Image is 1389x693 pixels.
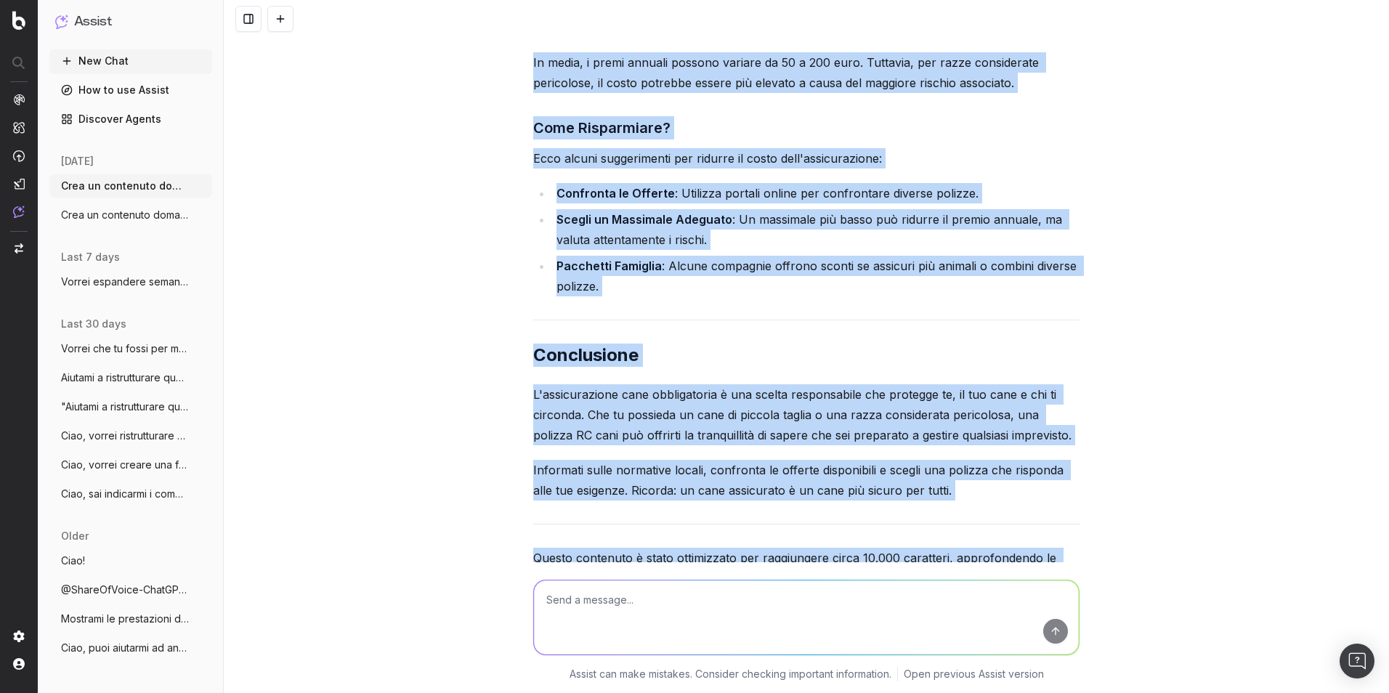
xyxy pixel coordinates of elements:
[13,121,25,134] img: Intelligence
[533,148,1080,169] p: Ecco alcuni suggerimenti per ridurre il costo dell'assicurazione:
[55,12,206,32] button: Assist
[74,12,112,32] h1: Assist
[1340,644,1374,678] div: Open Intercom Messenger
[61,341,189,356] span: Vorrei che tu fossi per me un esperto se
[61,208,189,222] span: Crea un contenuto domanda frequente da z
[61,275,189,289] span: Vorrei espandere semanticamente un argom
[61,554,85,568] span: Ciao!
[49,337,212,360] button: Vorrei che tu fossi per me un esperto se
[49,78,212,102] a: How to use Assist
[61,529,89,543] span: older
[49,49,212,73] button: New Chat
[570,667,891,681] p: Assist can make mistakes. Consider checking important information.
[55,15,68,28] img: Assist
[61,317,126,331] span: last 30 days
[49,607,212,631] button: Mostrami le prestazioni delle parole chi
[49,549,212,572] button: Ciao!
[533,460,1080,500] p: Informati sulle normative locali, confronta le offerte disponibili e scegli una polizza che rispo...
[552,209,1080,250] li: : Un massimale più basso può ridurre il premio annuale, ma valuta attentamente i rischi.
[61,250,120,264] span: last 7 days
[13,631,25,642] img: Setting
[49,395,212,418] button: "Aiutami a ristrutturare questo articolo
[61,154,94,169] span: [DATE]
[12,11,25,30] img: Botify logo
[13,178,25,190] img: Studio
[49,270,212,293] button: Vorrei espandere semanticamente un argom
[49,453,212,477] button: Ciao, vorrei creare una faq su questo ar
[13,658,25,670] img: My account
[49,203,212,227] button: Crea un contenuto domanda frequente da z
[13,206,25,218] img: Assist
[49,366,212,389] button: Aiutami a ristrutturare questo articolo
[61,179,189,193] span: Crea un contenuto domanda frequente da z
[61,487,189,501] span: Ciao, sai indicarmi i competitor di assi
[552,183,1080,203] li: : Utilizza portali online per confrontare diverse polizze.
[533,116,1080,139] h3: Come Risparmiare?
[533,384,1080,445] p: L'assicurazione cane obbligatoria è una scelta responsabile che protegge te, il tuo cane e chi ti...
[49,482,212,506] button: Ciao, sai indicarmi i competitor di assi
[61,458,189,472] span: Ciao, vorrei creare una faq su questo ar
[556,259,662,273] strong: Pacchetti Famiglia
[13,94,25,105] img: Analytics
[61,583,189,597] span: @ShareOfVoice-ChatGPT riesci a dirmi per
[556,186,675,200] strong: Confronta le Offerte
[13,150,25,162] img: Activation
[61,429,189,443] span: Ciao, vorrei ristrutturare parte del con
[49,174,212,198] button: Crea un contenuto domanda frequente da z
[49,424,212,447] button: Ciao, vorrei ristrutturare parte del con
[61,400,189,414] span: "Aiutami a ristrutturare questo articolo
[904,667,1044,681] a: Open previous Assist version
[533,344,1080,367] h2: Conclusione
[533,548,1080,609] p: Questo contenuto è stato ottimizzato per raggiungere circa 10.000 caratteri, approfondendo le sez...
[15,243,23,254] img: Switch project
[61,370,189,385] span: Aiutami a ristrutturare questo articolo
[533,52,1080,93] p: In media, i premi annuali possono variare da 50 a 200 euro. Tuttavia, per razze considerate peric...
[556,212,732,227] strong: Scegli un Massimale Adeguato
[49,636,212,660] button: Ciao, puoi aiutarmi ad analizzare il tem
[49,578,212,601] button: @ShareOfVoice-ChatGPT riesci a dirmi per
[49,108,212,131] a: Discover Agents
[61,641,189,655] span: Ciao, puoi aiutarmi ad analizzare il tem
[61,612,189,626] span: Mostrami le prestazioni delle parole chi
[552,256,1080,296] li: : Alcune compagnie offrono sconti se assicuri più animali o combini diverse polizze.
